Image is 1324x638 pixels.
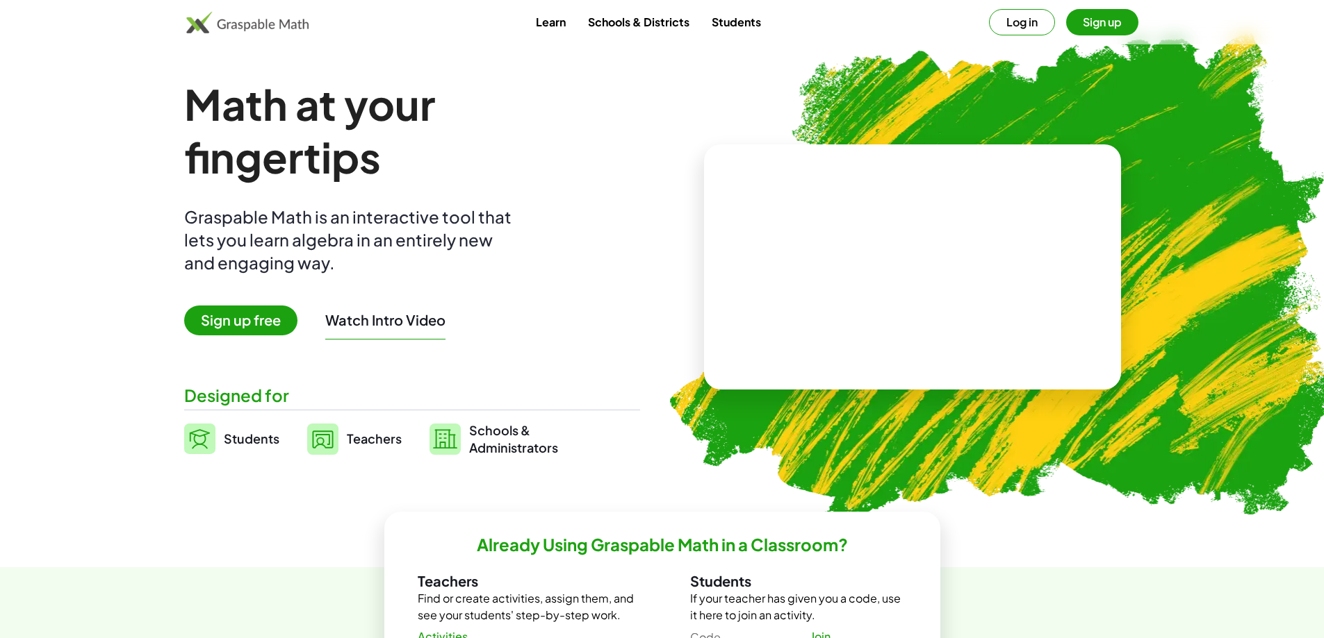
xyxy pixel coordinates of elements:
a: Schools & Districts [577,9,701,35]
img: svg%3e [430,423,461,455]
span: Sign up free [184,305,297,335]
a: Teachers [307,421,402,456]
h3: Students [690,572,907,590]
img: svg%3e [184,423,215,454]
a: Schools &Administrators [430,421,558,456]
div: Graspable Math is an interactive tool that lets you learn algebra in an entirely new and engaging... [184,205,518,274]
a: Learn [525,9,577,35]
video: What is this? This is dynamic math notation. Dynamic math notation plays a central role in how Gr... [808,215,1017,319]
img: svg%3e [307,423,338,455]
h1: Math at your fingertips [184,78,626,183]
p: Find or create activities, assign them, and see your students' step-by-step work. [418,590,635,623]
a: Students [184,421,279,456]
button: Watch Intro Video [325,311,446,329]
a: Students [701,9,772,35]
button: Sign up [1066,9,1138,35]
button: Log in [989,9,1055,35]
span: Schools & Administrators [469,421,558,456]
h3: Teachers [418,572,635,590]
p: If your teacher has given you a code, use it here to join an activity. [690,590,907,623]
span: Students [224,430,279,446]
div: Designed for [184,384,640,407]
span: Teachers [347,430,402,446]
h2: Already Using Graspable Math in a Classroom? [477,534,848,555]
